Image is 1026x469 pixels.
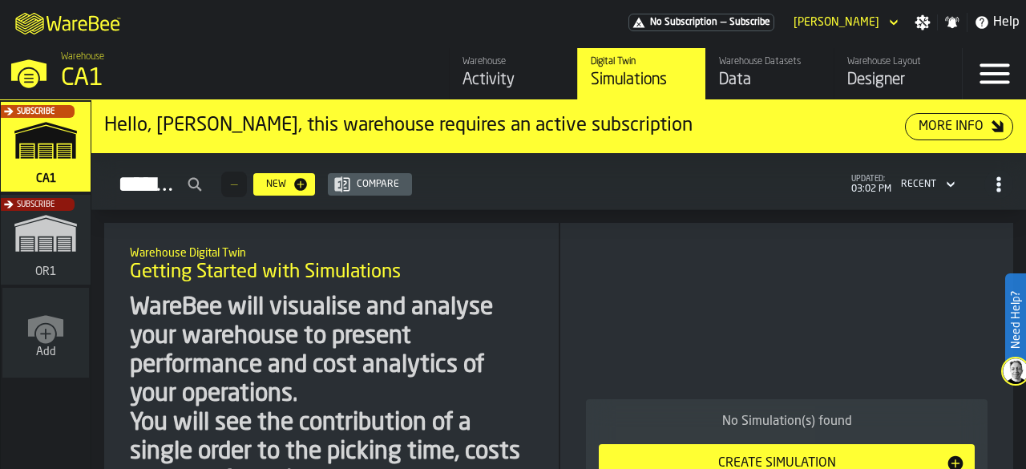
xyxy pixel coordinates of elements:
[719,56,821,67] div: Warehouse Datasets
[463,69,564,91] div: Activity
[834,48,962,99] a: link-to-/wh/i/76e2a128-1b54-4d66-80d4-05ae4c277723/designer
[628,14,774,31] a: link-to-/wh/i/76e2a128-1b54-4d66-80d4-05ae4c277723/pricing/
[901,179,936,190] div: DropdownMenuValue-4
[851,175,891,184] span: updated:
[2,288,89,381] a: link-to-/wh/new
[253,173,315,196] button: button-New
[851,184,891,195] span: 03:02 PM
[215,172,253,197] div: ButtonLoadMore-Load More-Prev-First-Last
[91,153,1026,210] h2: button-Simulations
[787,13,902,32] div: DropdownMenuValue-Jasmine Lim
[847,69,949,91] div: Designer
[729,17,770,28] span: Subscribe
[967,13,1026,32] label: button-toggle-Help
[794,16,879,29] div: DropdownMenuValue-Jasmine Lim
[905,113,1013,140] button: button-More Info
[231,179,237,190] span: —
[17,200,55,209] span: Subscribe
[650,17,717,28] span: No Subscription
[1,195,91,288] a: link-to-/wh/i/02d92962-0f11-4133-9763-7cb092bceeef/simulations
[705,48,834,99] a: link-to-/wh/i/76e2a128-1b54-4d66-80d4-05ae4c277723/data
[130,260,401,285] span: Getting Started with Simulations
[628,14,774,31] div: Menu Subscription
[908,14,937,30] label: button-toggle-Settings
[350,179,406,190] div: Compare
[260,179,293,190] div: New
[591,56,693,67] div: Digital Twin
[61,51,104,63] span: Warehouse
[938,14,967,30] label: button-toggle-Notifications
[721,17,726,28] span: —
[1007,275,1024,365] label: Need Help?
[117,236,546,293] div: title-Getting Started with Simulations
[17,107,55,116] span: Subscribe
[104,113,905,139] div: Hello, [PERSON_NAME], this warehouse requires an active subscription
[963,48,1026,99] label: button-toggle-Menu
[328,173,412,196] button: button-Compare
[599,412,975,431] div: No Simulation(s) found
[91,100,1026,153] div: ItemListCard-
[130,244,533,260] h2: Sub Title
[449,48,577,99] a: link-to-/wh/i/76e2a128-1b54-4d66-80d4-05ae4c277723/feed/
[912,117,990,136] div: More Info
[719,69,821,91] div: Data
[591,69,693,91] div: Simulations
[847,56,949,67] div: Warehouse Layout
[61,64,436,93] div: CA1
[993,13,1020,32] span: Help
[895,175,959,194] div: DropdownMenuValue-4
[36,346,56,358] span: Add
[463,56,564,67] div: Warehouse
[577,48,705,99] a: link-to-/wh/i/76e2a128-1b54-4d66-80d4-05ae4c277723/simulations
[1,102,91,195] a: link-to-/wh/i/76e2a128-1b54-4d66-80d4-05ae4c277723/simulations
